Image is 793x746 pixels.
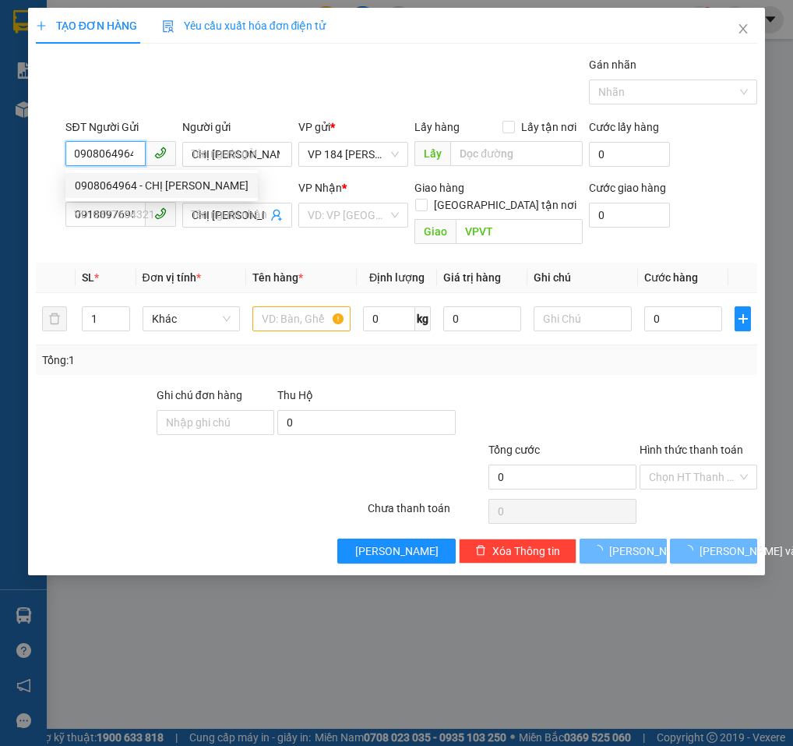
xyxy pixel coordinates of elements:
label: Ghi chú đơn hàng [157,389,242,401]
span: Increase Value [112,307,129,319]
span: Định lượng [369,271,425,284]
input: Dọc đường [456,219,583,244]
span: [GEOGRAPHIC_DATA] tận nơi [428,196,583,214]
span: VP Nhận [298,182,342,194]
span: SL [82,271,94,284]
span: VP 184 Nguyễn Văn Trỗi - HCM [308,143,399,166]
label: Cước giao hàng [589,182,666,194]
span: Thu Hộ [277,389,313,401]
span: Giá trị hàng [443,271,501,284]
span: Lấy [414,141,450,166]
div: 0908064964 - CHỊ QUYÊN [65,173,258,198]
div: Chưa thanh toán [366,500,487,527]
label: Cước lấy hàng [589,121,659,133]
div: SĐT Người Gửi [65,118,175,136]
th: Ghi chú [527,263,638,293]
input: Cước lấy hàng [589,142,670,167]
div: Người gửi [182,118,292,136]
button: delete [42,306,67,331]
span: Xóa Thông tin [492,543,560,560]
div: 0908064964 - CHỊ [PERSON_NAME] [75,177,248,194]
img: icon [162,20,174,33]
span: Lấy hàng [414,121,460,133]
span: delete [475,545,486,557]
span: TẠO ĐƠN HÀNG [36,19,137,32]
span: Decrease Value [112,319,129,331]
span: Khác [152,307,231,331]
span: [PERSON_NAME] [609,543,693,560]
button: [PERSON_NAME] [580,539,667,564]
span: phone [154,207,167,220]
input: VD: Bàn, Ghế [252,306,351,331]
span: kg [415,306,431,331]
div: VP gửi [298,118,408,136]
button: Close [721,8,765,51]
span: user-add [270,209,283,221]
span: loading [682,545,700,556]
span: plus [735,313,751,325]
input: Cước giao hàng [589,203,670,228]
button: deleteXóa Thông tin [459,539,576,564]
input: Ghi chú đơn hàng [157,410,274,435]
span: Tên hàng [252,271,303,284]
span: Cước hàng [644,271,698,284]
span: Giao hàng [414,182,464,194]
span: Yêu cầu xuất hóa đơn điện tử [162,19,326,32]
span: [PERSON_NAME] [355,543,439,560]
span: Lấy tận nơi [515,118,583,136]
label: Gán nhãn [589,58,636,71]
input: 0 [443,306,521,331]
label: Hình thức thanh toán [640,444,743,456]
button: [PERSON_NAME] và In [670,539,757,564]
input: Dọc đường [450,141,583,166]
span: loading [592,545,609,556]
div: Tổng: 1 [42,352,308,369]
span: plus [36,20,47,31]
span: up [117,309,126,319]
button: plus [735,306,752,331]
span: down [117,320,126,330]
button: [PERSON_NAME] [337,539,455,564]
input: Ghi Chú [534,306,632,331]
span: phone [154,147,167,159]
span: Đơn vị tính [143,271,201,284]
span: Tổng cước [488,444,540,456]
span: Giao [414,219,456,244]
span: close [737,23,749,35]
